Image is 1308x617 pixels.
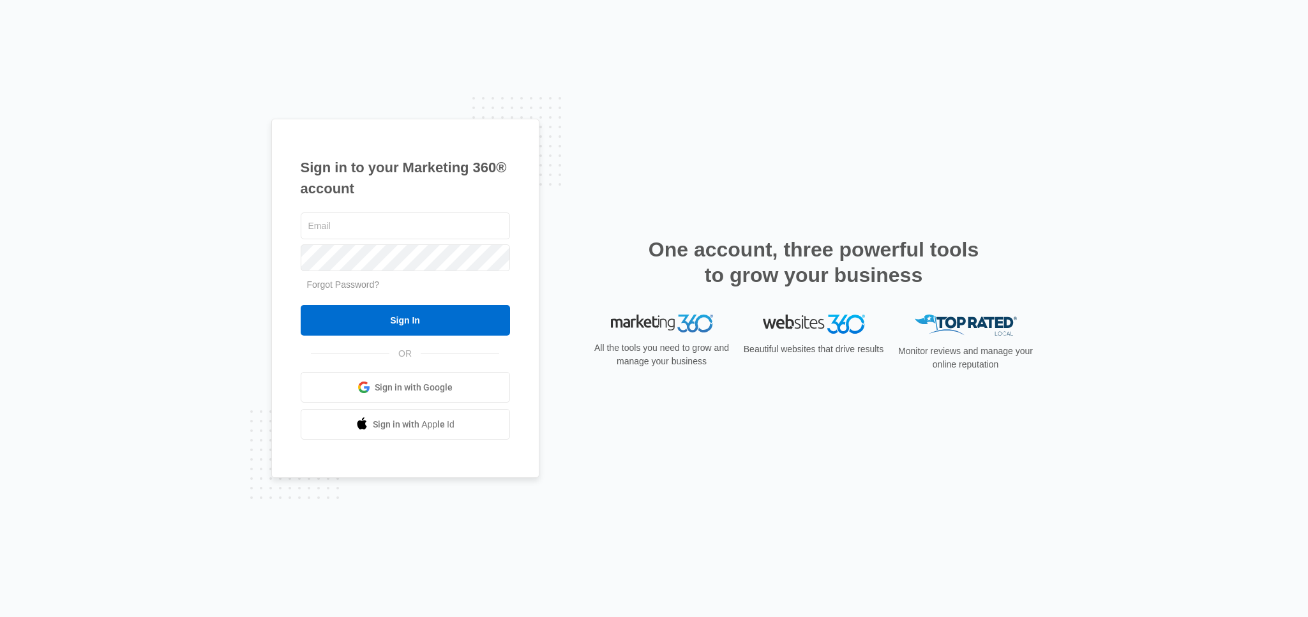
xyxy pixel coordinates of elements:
span: OR [389,347,421,361]
p: Monitor reviews and manage your online reputation [894,345,1037,371]
img: Marketing 360 [611,315,713,332]
h1: Sign in to your Marketing 360® account [301,157,510,199]
p: All the tools you need to grow and manage your business [590,341,733,368]
a: Sign in with Google [301,372,510,403]
span: Sign in with Apple Id [373,418,455,431]
img: Websites 360 [763,315,865,333]
input: Sign In [301,305,510,336]
a: Forgot Password? [307,279,380,290]
p: Beautiful websites that drive results [742,343,885,356]
img: Top Rated Local [915,315,1017,336]
a: Sign in with Apple Id [301,409,510,440]
h2: One account, three powerful tools to grow your business [645,237,983,288]
span: Sign in with Google [375,381,453,394]
input: Email [301,212,510,239]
